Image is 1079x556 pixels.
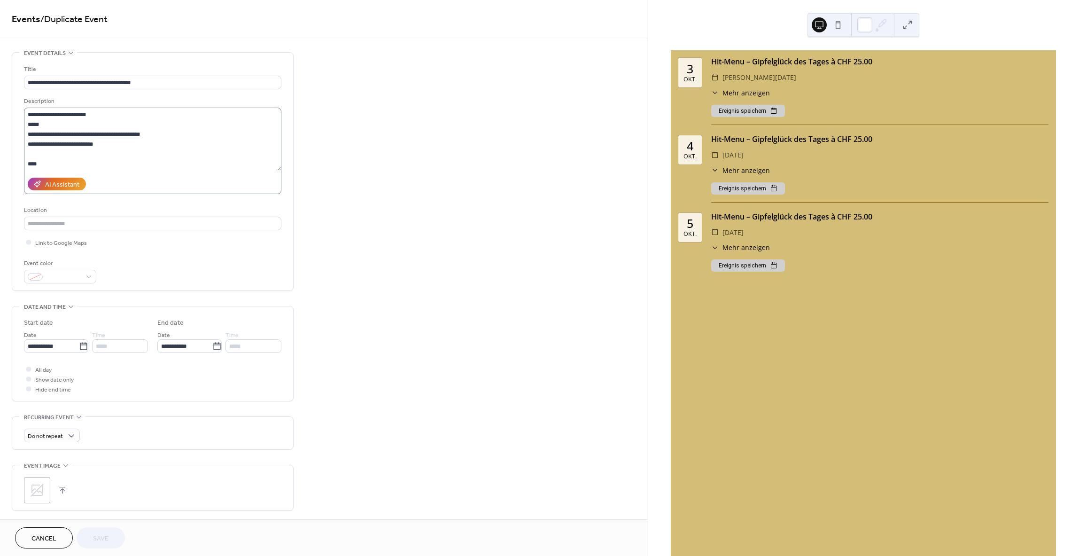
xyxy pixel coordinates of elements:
[24,205,279,215] div: Location
[24,96,279,106] div: Description
[722,88,770,98] span: Mehr anzeigen
[711,227,719,238] div: ​
[15,527,73,548] button: Cancel
[711,88,770,98] button: ​Mehr anzeigen
[24,64,279,74] div: Title
[92,330,105,340] span: Time
[24,330,37,340] span: Date
[711,105,785,117] button: Ereignis speichern
[40,10,108,29] span: / Duplicate Event
[687,140,693,152] div: 4
[24,258,94,268] div: Event color
[35,238,87,248] span: Link to Google Maps
[711,149,719,161] div: ​
[157,330,170,340] span: Date
[24,413,74,423] span: Recurring event
[711,211,1048,222] div: Hit-Menu – Gipfelglück des Tages à CHF 25.00
[24,461,61,471] span: Event image
[35,385,71,395] span: Hide end time
[711,72,719,83] div: ​
[711,165,719,175] div: ​
[12,10,40,29] a: Events
[711,88,719,98] div: ​
[157,318,184,328] div: End date
[24,302,66,312] span: Date and time
[24,477,50,503] div: ;
[35,375,74,385] span: Show date only
[683,77,697,83] div: Okt.
[711,133,1048,145] div: Hit-Menu – Gipfelglück des Tages à CHF 25.00
[722,165,770,175] span: Mehr anzeigen
[28,431,63,442] span: Do not repeat
[711,165,770,175] button: ​Mehr anzeigen
[24,318,53,328] div: Start date
[722,227,744,238] span: [DATE]
[711,259,785,272] button: Ereignis speichern
[35,365,52,375] span: All day
[45,180,79,190] div: AI Assistant
[225,330,239,340] span: Time
[28,178,86,190] button: AI Assistant
[687,63,693,75] div: 3
[683,154,697,160] div: Okt.
[711,182,785,195] button: Ereignis speichern
[31,534,56,544] span: Cancel
[711,243,719,252] div: ​
[722,72,796,83] span: [PERSON_NAME][DATE]
[722,243,770,252] span: Mehr anzeigen
[722,149,744,161] span: [DATE]
[687,218,693,229] div: 5
[711,56,1048,67] div: Hit-Menu – Gipfelglück des Tages à CHF 25.00
[24,48,66,58] span: Event details
[711,243,770,252] button: ​Mehr anzeigen
[683,231,697,237] div: Okt.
